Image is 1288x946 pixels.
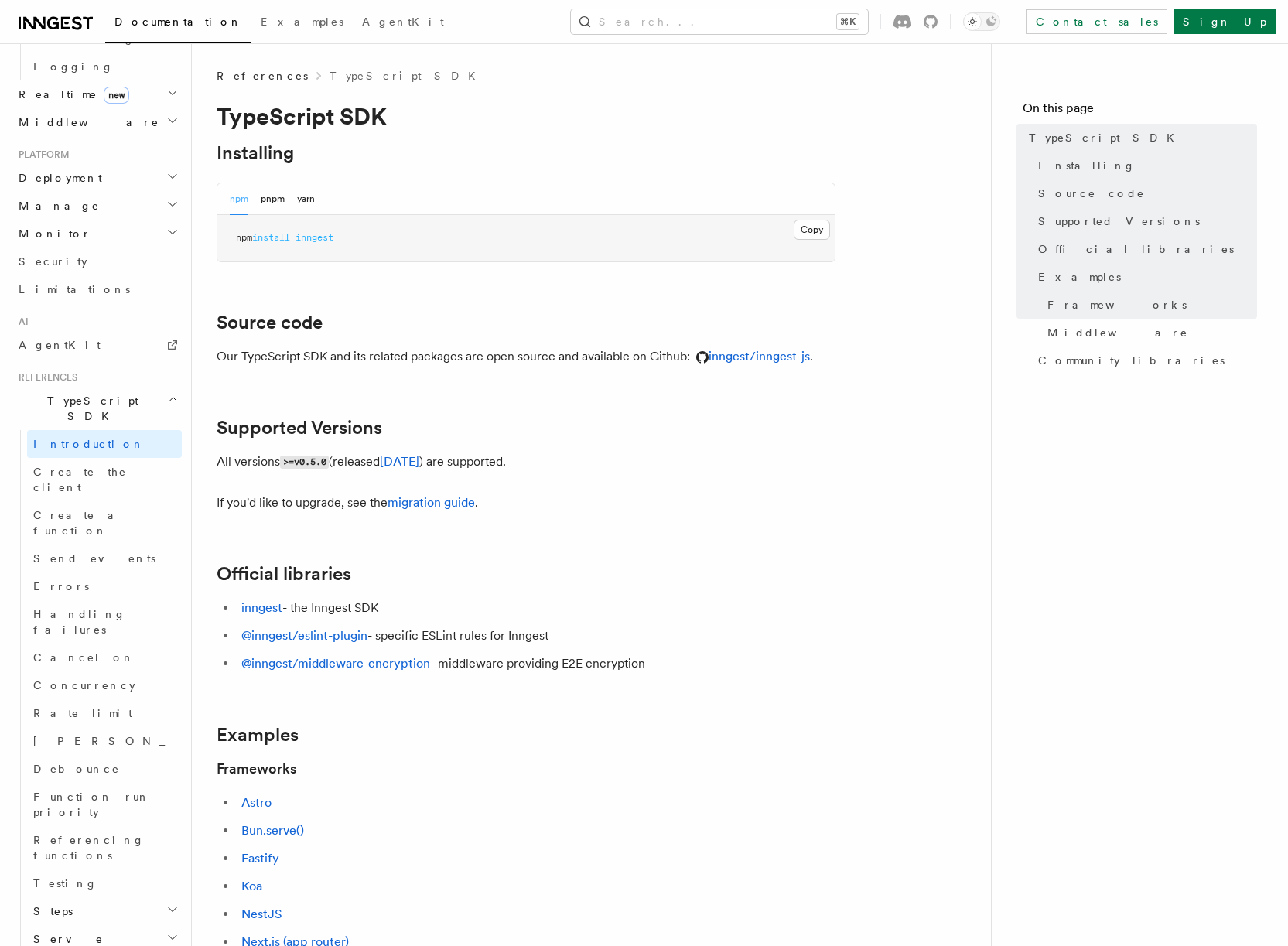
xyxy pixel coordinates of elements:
span: Monitor [12,226,91,241]
span: Cancel on [33,651,135,664]
a: inngest [241,600,282,615]
span: Errors [33,580,89,593]
span: inngest [296,232,333,243]
span: Platform [12,149,70,161]
span: AI [12,316,29,328]
span: Create a function [33,509,125,537]
a: Official libraries [1032,235,1257,263]
a: inngest/inngest-js [690,349,810,364]
span: Security [19,255,87,268]
a: Frameworks [1041,291,1257,319]
button: Manage [12,192,182,220]
li: - specific ESLint rules for Inngest [237,625,835,647]
a: Installing [1032,152,1257,179]
span: Send events [33,552,155,565]
span: Middleware [12,114,159,130]
a: migration guide [388,495,475,510]
span: Installing [1038,158,1136,173]
a: Debounce [27,755,182,783]
button: yarn [297,183,315,215]
a: Frameworks [217,758,296,780]
a: Testing [27,869,182,897]
span: new [104,87,129,104]
button: Deployment [12,164,182,192]
a: Cancel on [27,644,182,671]
span: Referencing functions [33,834,145,862]
span: Create the client [33,466,127,493]
span: Manage [12,198,100,213]
a: Errors [27,572,182,600]
a: Official libraries [217,563,351,585]
a: NestJS [241,907,282,921]
p: All versions (released ) are supported. [217,451,835,473]
a: Koa [241,879,262,893]
a: Source code [217,312,323,333]
span: AgentKit [362,15,444,28]
button: Steps [27,897,182,925]
h4: On this page [1023,99,1257,124]
a: Fastify [241,851,279,866]
button: npm [230,183,248,215]
span: Examples [261,15,343,28]
span: npm [236,232,252,243]
span: Community libraries [1038,353,1225,368]
li: - the Inngest SDK [237,597,835,619]
span: References [12,371,77,384]
a: TypeScript SDK [1023,124,1257,152]
code: >=v0.5.0 [280,456,329,469]
span: Debounce [33,763,120,775]
p: If you'd like to upgrade, see the . [217,492,835,514]
p: Our TypeScript SDK and its related packages are open source and available on Github: . [217,346,835,367]
span: Introduction [33,438,145,450]
a: Introduction [27,430,182,458]
a: [PERSON_NAME] [27,727,182,755]
button: Copy [794,220,830,240]
a: Function run priority [27,783,182,826]
span: References [217,68,308,84]
span: Handling failures [33,608,126,636]
span: Limitations [19,283,130,295]
button: Monitor [12,220,182,248]
span: Steps [27,903,73,919]
a: Rate limit [27,699,182,727]
span: AgentKit [19,339,101,351]
span: Official libraries [1038,241,1234,257]
span: [PERSON_NAME] [33,735,260,747]
span: Supported Versions [1038,213,1200,229]
a: Sign Up [1174,9,1276,34]
a: Referencing functions [27,826,182,869]
a: Limitations [12,275,182,303]
a: Community libraries [1032,347,1257,374]
a: Create the client [27,458,182,501]
a: Security [12,248,182,275]
span: Middleware [1047,325,1188,340]
button: Realtimenew [12,80,182,108]
a: AgentKit [12,331,182,359]
button: Toggle dark mode [963,12,1000,31]
a: Source code [1032,179,1257,207]
span: Deployment [12,170,102,186]
span: Logging [33,60,114,73]
a: [DATE] [380,454,419,469]
span: Documentation [114,15,242,28]
button: pnpm [261,183,285,215]
a: AgentKit [353,5,453,42]
a: TypeScript SDK [330,68,485,84]
a: Bun.serve() [241,823,304,838]
a: Supported Versions [217,417,382,439]
span: Function run priority [33,791,150,818]
span: TypeScript SDK [12,393,167,424]
span: Testing [33,877,97,890]
a: Supported Versions [1032,207,1257,235]
a: Middleware [1041,319,1257,347]
a: Astro [241,795,272,810]
button: TypeScript SDK [12,387,182,430]
span: Realtime [12,87,129,102]
span: Rate limit [33,707,132,719]
a: @inngest/middleware-encryption [241,656,430,671]
h1: TypeScript SDK [217,102,835,130]
a: Send events [27,545,182,572]
span: Concurrency [33,679,135,692]
a: @inngest/eslint-plugin [241,628,367,643]
a: Documentation [105,5,251,43]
